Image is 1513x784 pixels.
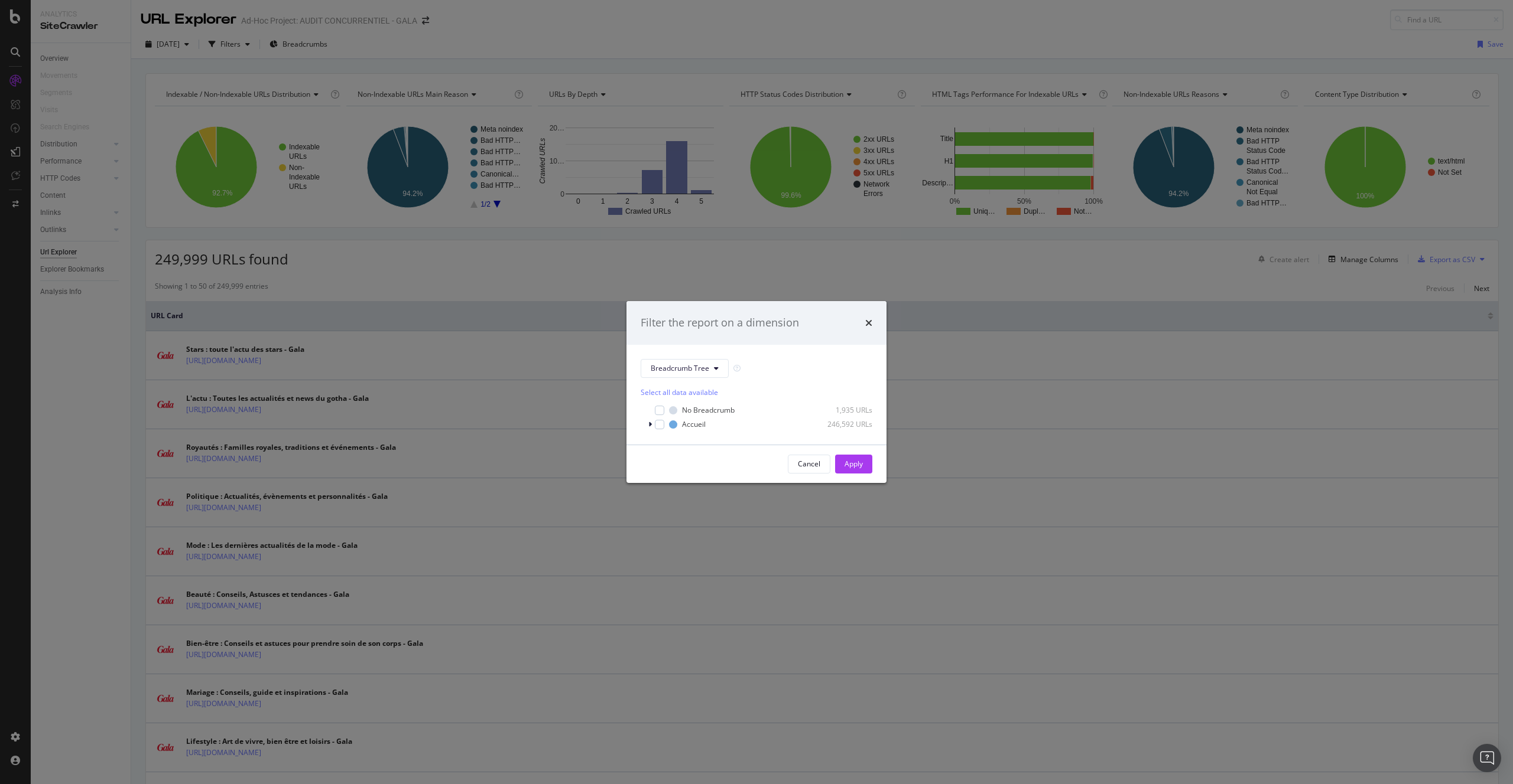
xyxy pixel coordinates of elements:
[641,387,872,397] div: Select all data available
[798,459,820,469] div: Cancel
[641,315,799,331] div: Filter the report on a dimension
[682,405,735,415] div: No Breadcrumb
[814,419,872,429] div: 246,592 URLs
[835,455,872,473] button: Apply
[788,455,830,473] button: Cancel
[814,405,872,415] div: 1,935 URLs
[1473,744,1501,772] div: Open Intercom Messenger
[626,301,887,483] div: modal
[845,459,863,469] div: Apply
[865,315,872,331] div: times
[682,419,706,429] div: Accueil
[641,359,729,378] button: Breadcrumb Tree
[651,363,709,373] span: Breadcrumb Tree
